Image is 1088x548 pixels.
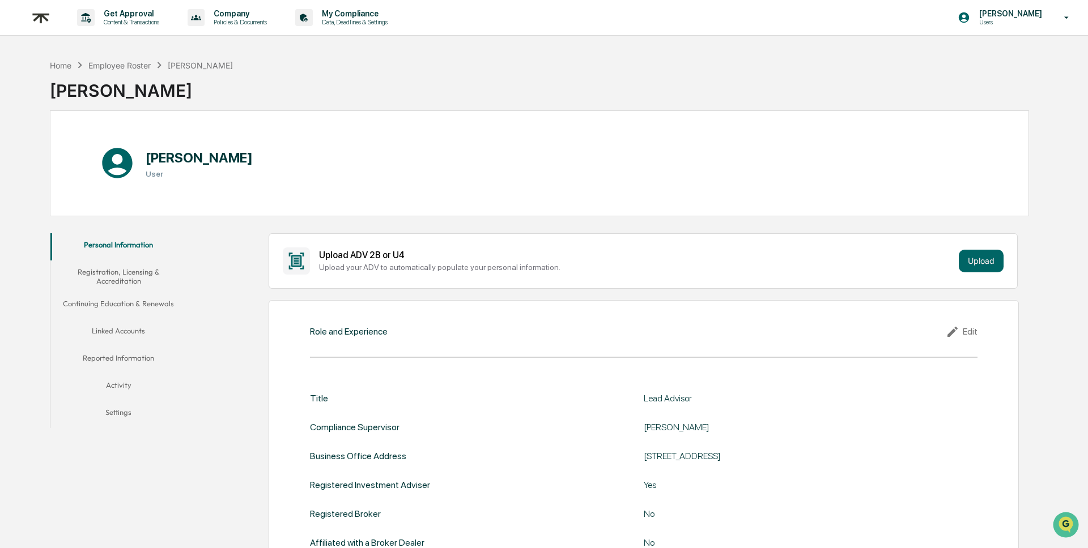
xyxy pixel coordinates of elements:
div: Business Office Address [310,451,406,461]
button: Linked Accounts [50,319,187,346]
div: [STREET_ADDRESS] [644,451,927,461]
div: Title [310,393,328,404]
h3: User [146,169,253,178]
div: 🔎 [11,224,20,233]
span: Data Lookup [23,222,71,234]
h1: [PERSON_NAME] [146,149,253,166]
div: Upload your ADV to automatically populate your personal information. [319,263,954,272]
img: Cameron Burns [11,143,29,161]
a: Powered byPylon [80,250,137,259]
div: Home [50,61,71,70]
button: Continuing Education & Renewals [50,292,187,319]
div: Compliance Supervisor [310,422,399,433]
img: 1746055101610-c473b297-6a78-478c-a979-82029cc54cd1 [23,155,32,164]
p: Content & Transactions [95,18,165,26]
div: We're available if you need us! [39,98,143,107]
button: Registration, Licensing & Accreditation [50,260,187,293]
div: [PERSON_NAME] [50,71,233,101]
img: 1746055101610-c473b297-6a78-478c-a979-82029cc54cd1 [11,87,32,107]
div: Start new chat [39,87,186,98]
button: Settings [50,401,187,428]
button: Start new chat [193,90,206,104]
div: Registered Broker [310,508,381,519]
img: logo [27,4,54,32]
div: Employee Roster [88,61,151,70]
div: Lead Advisor [644,393,927,404]
div: 🖐️ [11,202,20,211]
p: Users [970,18,1048,26]
div: Role and Experience [310,326,388,337]
span: Pylon [113,250,137,259]
button: Activity [50,374,187,401]
div: Affiliated with a Broker Dealer [310,537,424,548]
span: Preclearance [23,201,73,212]
span: [PERSON_NAME] [35,154,92,163]
p: My Compliance [313,9,393,18]
p: Get Approval [95,9,165,18]
iframe: Open customer support [1052,511,1082,541]
a: 🖐️Preclearance [7,196,78,217]
p: How can we help? [11,24,206,42]
div: No [644,537,927,548]
div: 🗄️ [82,202,91,211]
a: 🔎Data Lookup [7,218,76,238]
div: [PERSON_NAME] [168,61,233,70]
p: [PERSON_NAME] [970,9,1048,18]
span: [DATE] [100,154,124,163]
p: Policies & Documents [205,18,273,26]
div: secondary tabs example [50,233,187,429]
div: Edit [946,325,977,339]
span: • [94,154,98,163]
div: Registered Investment Adviser [310,479,430,490]
span: Attestations [93,201,141,212]
button: Upload [959,250,1004,272]
p: Company [205,9,273,18]
button: Reported Information [50,346,187,374]
div: [PERSON_NAME] [644,422,927,433]
button: See all [176,123,206,137]
p: Data, Deadlines & Settings [313,18,393,26]
div: Upload ADV 2B or U4 [319,250,954,260]
div: Past conversations [11,126,76,135]
button: Personal Information [50,233,187,260]
div: No [644,508,927,519]
a: 🗄️Attestations [78,196,145,217]
div: Yes [644,479,927,490]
